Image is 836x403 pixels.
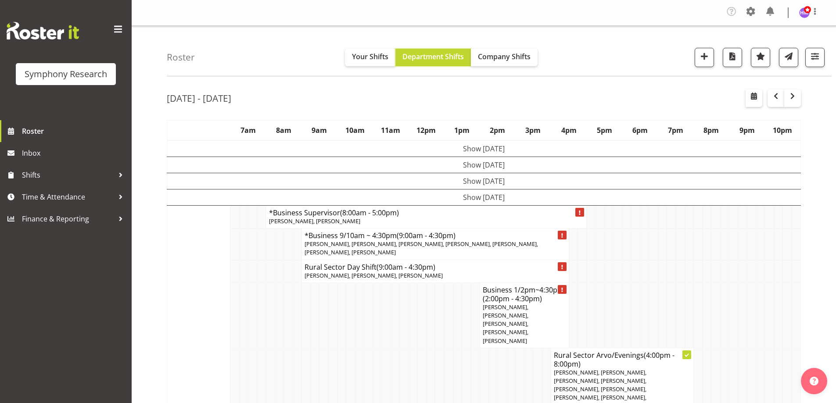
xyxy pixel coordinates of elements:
[471,49,538,66] button: Company Shifts
[167,173,801,189] td: Show [DATE]
[373,121,409,141] th: 11am
[551,121,587,141] th: 4pm
[352,52,388,61] span: Your Shifts
[167,52,195,62] h4: Roster
[167,93,231,104] h2: [DATE] - [DATE]
[805,48,825,67] button: Filter Shifts
[337,121,373,141] th: 10am
[266,121,301,141] th: 8am
[799,7,810,18] img: hitesh-makan1261.jpg
[480,121,515,141] th: 2pm
[779,48,798,67] button: Send a list of all shifts for the selected filtered period to all rostered employees.
[587,121,622,141] th: 5pm
[723,48,742,67] button: Download a PDF of the roster according to the set date range.
[622,121,658,141] th: 6pm
[22,146,127,160] span: Inbox
[554,351,691,368] h4: Rural Sector Arvo/Evenings
[746,89,762,107] button: Select a specific date within the roster.
[167,140,801,157] td: Show [DATE]
[167,157,801,173] td: Show [DATE]
[305,231,566,240] h4: *Business 9/10am ~ 4:30pm
[305,240,538,256] span: [PERSON_NAME], [PERSON_NAME], [PERSON_NAME], [PERSON_NAME], [PERSON_NAME], [PERSON_NAME], [PERSON...
[7,22,79,39] img: Rosterit website logo
[22,168,114,182] span: Shifts
[377,262,435,272] span: (9:00am - 4:30pm)
[25,68,107,81] div: Symphony Research
[230,121,266,141] th: 7am
[402,52,464,61] span: Department Shifts
[395,49,471,66] button: Department Shifts
[751,48,770,67] button: Highlight an important date within the roster.
[22,212,114,225] span: Finance & Reporting
[22,190,114,203] span: Time & Attendance
[345,49,395,66] button: Your Shifts
[444,121,480,141] th: 1pm
[483,303,528,345] span: [PERSON_NAME], [PERSON_NAME], [PERSON_NAME], [PERSON_NAME], [PERSON_NAME]
[22,125,127,138] span: Roster
[340,208,399,218] span: (8:00am - 5:00pm)
[658,121,693,141] th: 7pm
[810,377,818,385] img: help-xxl-2.png
[765,121,801,141] th: 10pm
[483,294,542,303] span: (2:00pm - 4:30pm)
[269,208,584,217] h4: *Business Supervisor
[305,271,443,279] span: [PERSON_NAME], [PERSON_NAME], [PERSON_NAME]
[167,189,801,206] td: Show [DATE]
[301,121,337,141] th: 9am
[483,285,566,303] h4: Business 1/2pm~4:30p...
[478,52,531,61] span: Company Shifts
[515,121,551,141] th: 3pm
[269,217,360,225] span: [PERSON_NAME], [PERSON_NAME]
[409,121,444,141] th: 12pm
[729,121,765,141] th: 9pm
[695,48,714,67] button: Add a new shift
[305,263,566,271] h4: Rural Sector Day Shift
[554,350,675,369] span: (4:00pm - 8:00pm)
[693,121,729,141] th: 8pm
[397,231,456,240] span: (9:00am - 4:30pm)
